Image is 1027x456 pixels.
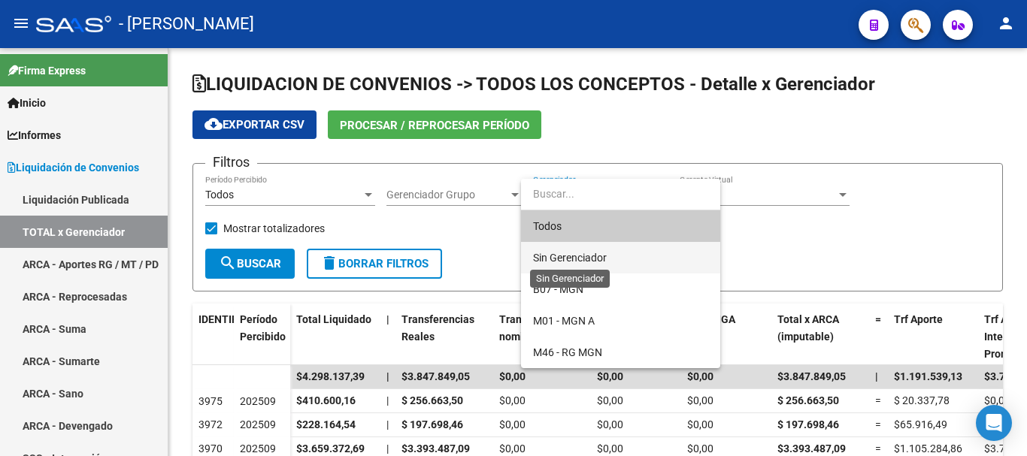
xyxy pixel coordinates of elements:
[533,252,607,264] font: Sin Gerenciador
[533,346,602,358] font: M46 - RG MGN
[521,178,720,210] input: búsqueda desplegable
[976,405,1012,441] div: Abrir Intercom Messenger
[533,283,583,295] font: B07 - MGN
[533,220,562,232] font: Todos
[533,315,595,327] font: M01 - MGN A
